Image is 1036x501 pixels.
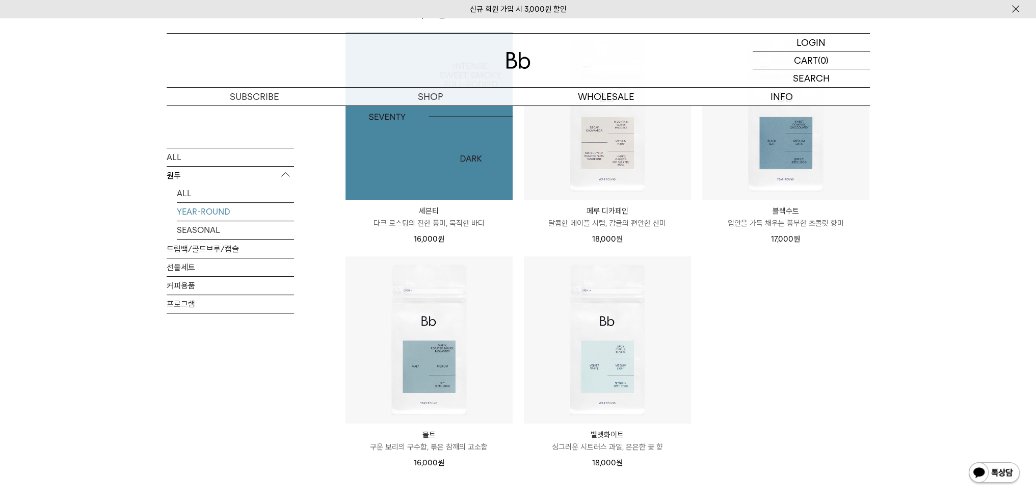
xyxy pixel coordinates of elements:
[177,203,294,221] a: YEAR-ROUND
[524,205,691,217] p: 페루 디카페인
[346,429,513,441] p: 몰트
[524,205,691,229] a: 페루 디카페인 달콤한 메이플 시럽, 감귤의 편안한 산미
[968,461,1021,486] img: 카카오톡 채널 1:1 채팅 버튼
[771,234,800,244] span: 17,000
[346,217,513,229] p: 다크 로스팅의 진한 풍미, 묵직한 바디
[346,256,513,424] img: 몰트
[414,458,444,467] span: 16,000
[438,458,444,467] span: 원
[702,217,869,229] p: 입안을 가득 채우는 풍부한 초콜릿 향미
[506,52,530,69] img: 로고
[793,234,800,244] span: 원
[177,184,294,202] a: ALL
[167,167,294,185] p: 원두
[794,51,818,69] p: CART
[592,458,623,467] span: 18,000
[167,258,294,276] a: 선물세트
[524,33,691,200] img: 페루 디카페인
[524,429,691,441] p: 벨벳화이트
[702,33,869,200] img: 블랙수트
[346,205,513,229] a: 세븐티 다크 로스팅의 진한 풍미, 묵직한 바디
[346,429,513,453] a: 몰트 구운 보리의 구수함, 볶은 참깨의 고소함
[524,429,691,453] a: 벨벳화이트 싱그러운 시트러스 과일, 은은한 꽃 향
[702,205,869,217] p: 블랙수트
[818,51,829,69] p: (0)
[470,5,567,14] a: 신규 회원 가입 시 3,000원 할인
[616,458,623,467] span: 원
[592,234,623,244] span: 18,000
[524,217,691,229] p: 달콤한 메이플 시럽, 감귤의 편안한 산미
[616,234,623,244] span: 원
[414,234,444,244] span: 16,000
[167,240,294,258] a: 드립백/콜드브루/캡슐
[346,33,513,200] img: 1000000256_add2_011.jpg
[167,88,342,106] a: SUBSCRIBE
[346,33,513,200] a: 세븐티
[342,88,518,106] a: SHOP
[753,51,870,69] a: CART (0)
[753,34,870,51] a: LOGIN
[793,69,830,87] p: SEARCH
[167,295,294,313] a: 프로그램
[524,256,691,424] img: 벨벳화이트
[177,221,294,239] a: SEASONAL
[702,205,869,229] a: 블랙수트 입안을 가득 채우는 풍부한 초콜릿 향미
[346,205,513,217] p: 세븐티
[167,277,294,295] a: 커피용품
[518,88,694,106] p: WHOLESALE
[167,148,294,166] a: ALL
[796,34,826,51] p: LOGIN
[346,441,513,453] p: 구운 보리의 구수함, 볶은 참깨의 고소함
[524,441,691,453] p: 싱그러운 시트러스 과일, 은은한 꽃 향
[438,234,444,244] span: 원
[694,88,870,106] p: INFO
